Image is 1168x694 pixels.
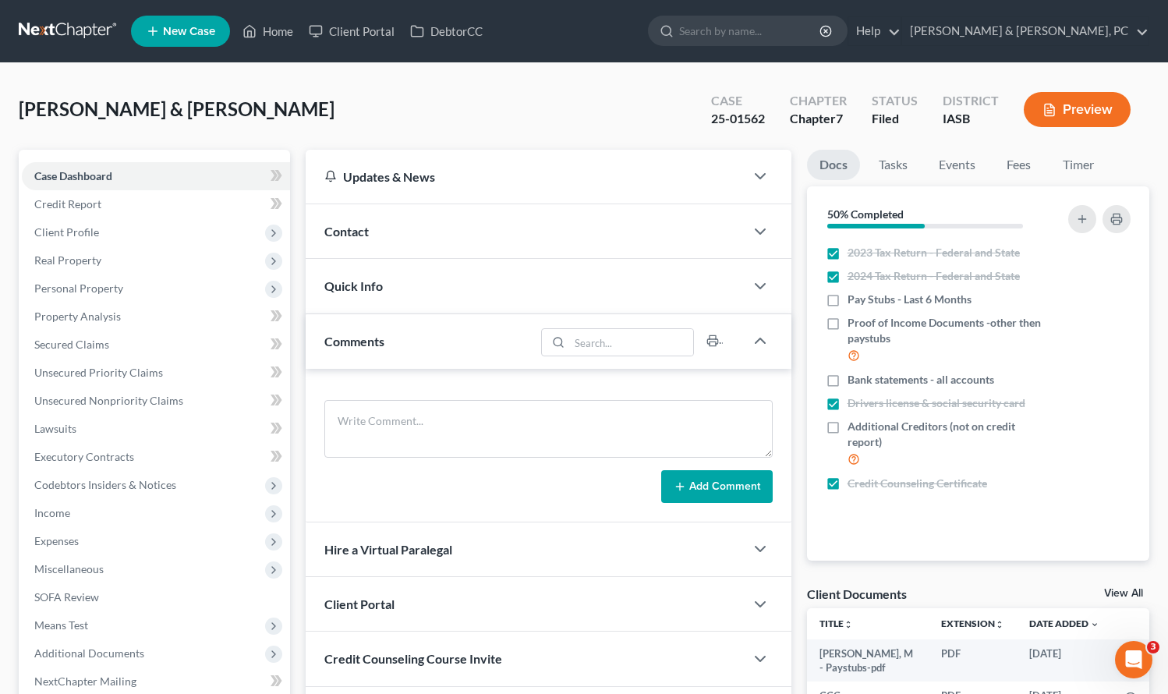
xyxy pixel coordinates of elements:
[324,542,452,557] span: Hire a Virtual Paralegal
[569,329,693,356] input: Search...
[324,334,384,349] span: Comments
[848,245,1020,260] span: 2023 Tax Return - Federal and State
[301,17,402,45] a: Client Portal
[661,470,773,503] button: Add Comment
[1115,641,1152,678] iframe: Intercom live chat
[848,395,1025,411] span: Drivers license & social security card
[807,639,929,682] td: [PERSON_NAME], M - Paystubs-pdf
[827,207,904,221] strong: 50% Completed
[941,618,1004,629] a: Extensionunfold_more
[34,338,109,351] span: Secured Claims
[1024,92,1131,127] button: Preview
[22,415,290,443] a: Lawsuits
[34,646,144,660] span: Additional Documents
[324,651,502,666] span: Credit Counseling Course Invite
[22,190,290,218] a: Credit Report
[34,197,101,211] span: Credit Report
[235,17,301,45] a: Home
[711,110,765,128] div: 25-01562
[807,150,860,180] a: Docs
[943,92,999,110] div: District
[34,478,176,491] span: Codebtors Insiders & Notices
[790,92,847,110] div: Chapter
[819,618,853,629] a: Titleunfold_more
[866,150,920,180] a: Tasks
[34,590,99,604] span: SOFA Review
[324,278,383,293] span: Quick Info
[34,366,163,379] span: Unsecured Priority Claims
[34,310,121,323] span: Property Analysis
[402,17,490,45] a: DebtorCC
[994,150,1044,180] a: Fees
[1050,150,1106,180] a: Timer
[848,419,1051,450] span: Additional Creditors (not on credit report)
[1090,620,1099,629] i: expand_more
[34,534,79,547] span: Expenses
[848,315,1051,346] span: Proof of Income Documents -other then paystubs
[34,253,101,267] span: Real Property
[711,92,765,110] div: Case
[324,168,726,185] div: Updates & News
[1017,639,1112,682] td: [DATE]
[848,268,1020,284] span: 2024 Tax Return - Federal and State
[926,150,988,180] a: Events
[848,476,987,491] span: Credit Counseling Certificate
[34,169,112,182] span: Case Dashboard
[22,331,290,359] a: Secured Claims
[324,224,369,239] span: Contact
[22,443,290,471] a: Executory Contracts
[1147,641,1159,653] span: 3
[872,92,918,110] div: Status
[848,292,972,307] span: Pay Stubs - Last 6 Months
[163,26,215,37] span: New Case
[807,586,907,602] div: Client Documents
[34,225,99,239] span: Client Profile
[22,359,290,387] a: Unsecured Priority Claims
[836,111,843,126] span: 7
[34,450,134,463] span: Executory Contracts
[1029,618,1099,629] a: Date Added expand_more
[872,110,918,128] div: Filed
[848,17,901,45] a: Help
[929,639,1017,682] td: PDF
[848,372,994,388] span: Bank statements - all accounts
[844,620,853,629] i: unfold_more
[995,620,1004,629] i: unfold_more
[19,97,334,120] span: [PERSON_NAME] & [PERSON_NAME]
[34,675,136,688] span: NextChapter Mailing
[1104,588,1143,599] a: View All
[22,303,290,331] a: Property Analysis
[34,562,104,575] span: Miscellaneous
[22,162,290,190] a: Case Dashboard
[324,597,395,611] span: Client Portal
[34,394,183,407] span: Unsecured Nonpriority Claims
[790,110,847,128] div: Chapter
[22,387,290,415] a: Unsecured Nonpriority Claims
[34,618,88,632] span: Means Test
[34,422,76,435] span: Lawsuits
[22,583,290,611] a: SOFA Review
[679,16,822,45] input: Search by name...
[943,110,999,128] div: IASB
[34,281,123,295] span: Personal Property
[902,17,1149,45] a: [PERSON_NAME] & [PERSON_NAME], PC
[34,506,70,519] span: Income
